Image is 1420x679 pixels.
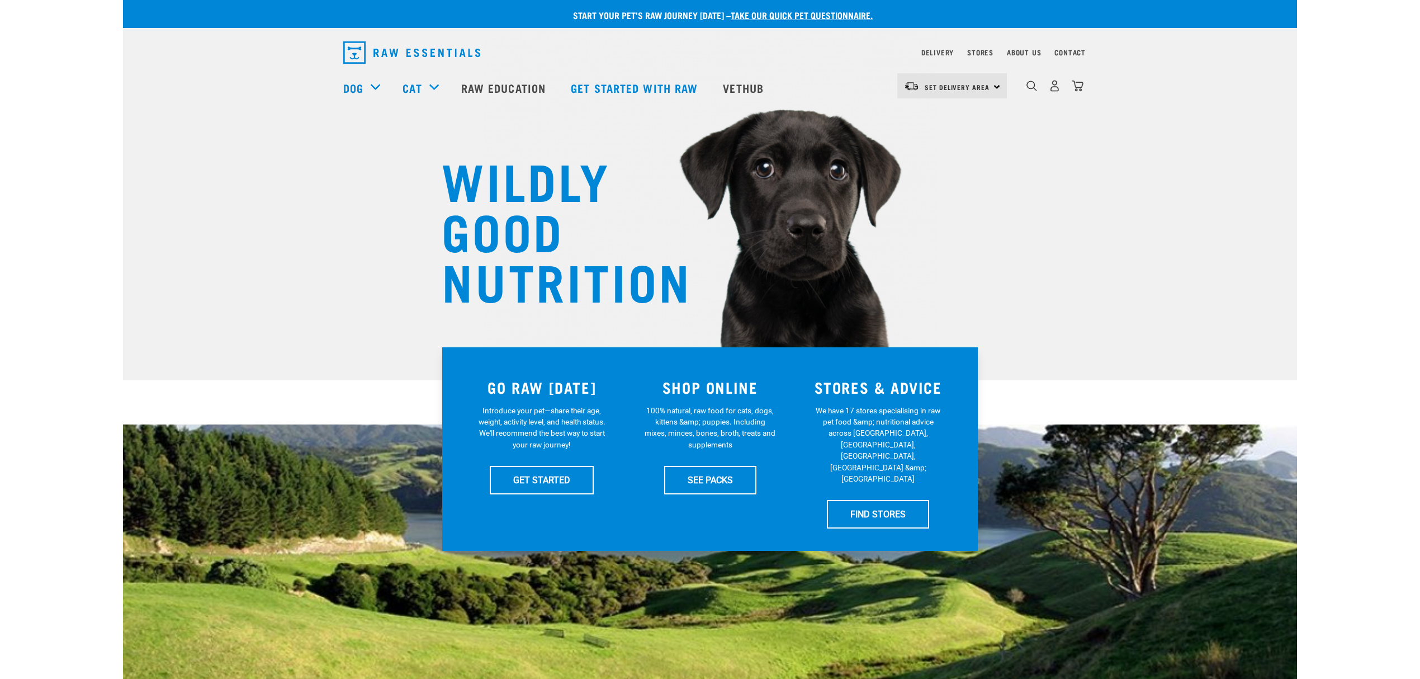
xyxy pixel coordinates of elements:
img: Raw Essentials Logo [343,41,480,64]
img: van-moving.png [904,81,919,91]
a: About Us [1007,50,1041,54]
a: Stores [967,50,993,54]
p: Start your pet’s raw journey [DATE] – [131,8,1305,22]
h3: GO RAW [DATE] [465,379,619,396]
img: user.png [1049,80,1061,92]
a: Raw Education [450,65,560,110]
a: GET STARTED [490,466,594,494]
p: 100% natural, raw food for cats, dogs, kittens &amp; puppies. Including mixes, minces, bones, bro... [645,405,776,451]
nav: dropdown navigation [123,65,1297,110]
p: We have 17 stores specialising in raw pet food &amp; nutritional advice across [GEOGRAPHIC_DATA],... [812,405,944,485]
a: SEE PACKS [664,466,756,494]
a: Cat [403,79,422,96]
a: Delivery [921,50,954,54]
h3: STORES & ADVICE [801,379,955,396]
h1: WILDLY GOOD NUTRITION [442,154,665,305]
nav: dropdown navigation [334,37,1086,68]
a: take our quick pet questionnaire. [731,12,873,17]
img: home-icon@2x.png [1072,80,1083,92]
a: FIND STORES [827,500,929,528]
a: Dog [343,79,363,96]
a: Vethub [712,65,778,110]
a: Contact [1054,50,1086,54]
p: Introduce your pet—share their age, weight, activity level, and health status. We'll recommend th... [476,405,608,451]
h3: SHOP ONLINE [633,379,788,396]
img: home-icon-1@2x.png [1026,81,1037,91]
span: Set Delivery Area [925,85,990,89]
a: Get started with Raw [560,65,712,110]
